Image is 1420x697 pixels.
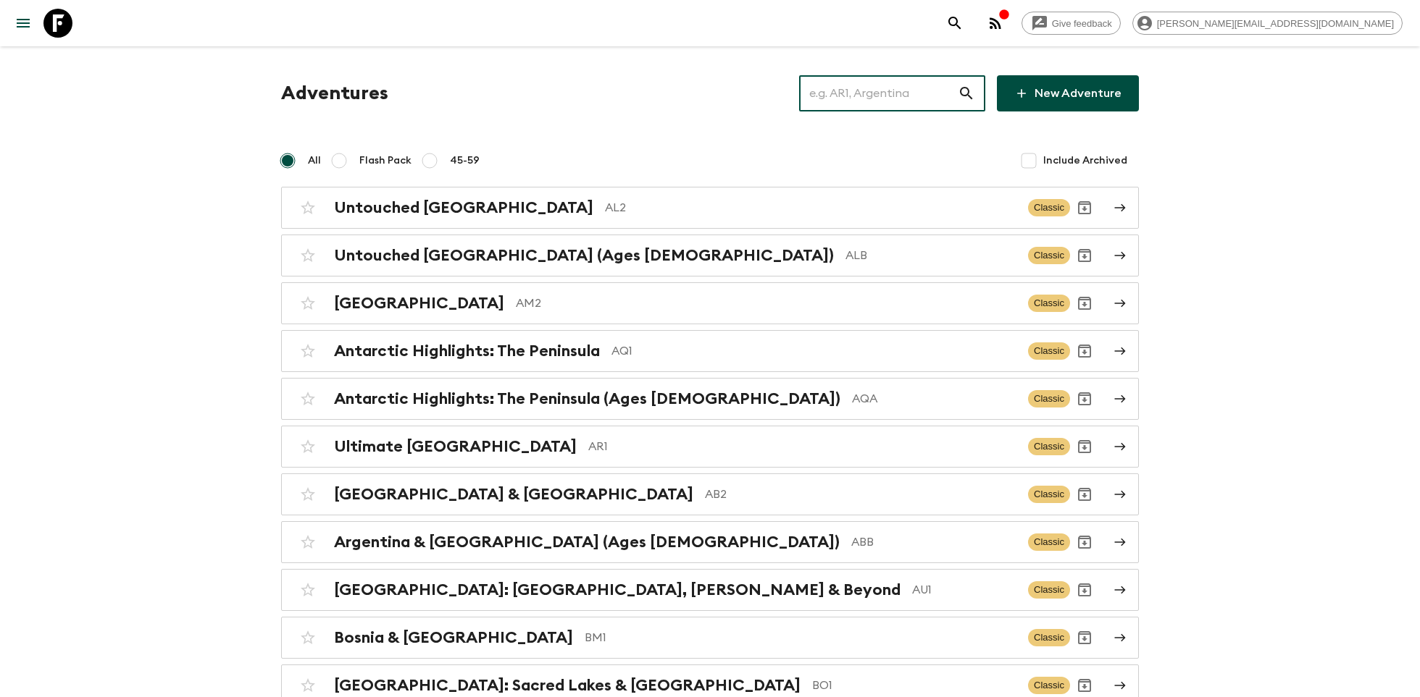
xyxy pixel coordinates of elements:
h2: Antarctic Highlights: The Peninsula [334,342,600,360]
a: [GEOGRAPHIC_DATA] & [GEOGRAPHIC_DATA]AB2ClassicArchive [281,473,1139,515]
h2: Bosnia & [GEOGRAPHIC_DATA] [334,628,573,647]
h2: Antarctic Highlights: The Peninsula (Ages [DEMOGRAPHIC_DATA]) [334,389,840,408]
a: Argentina & [GEOGRAPHIC_DATA] (Ages [DEMOGRAPHIC_DATA])ABBClassicArchive [281,521,1139,563]
p: AQA [852,390,1016,407]
a: Ultimate [GEOGRAPHIC_DATA]AR1ClassicArchive [281,426,1139,468]
span: [PERSON_NAME][EMAIL_ADDRESS][DOMAIN_NAME] [1149,18,1402,29]
p: AR1 [588,438,1016,455]
a: Untouched [GEOGRAPHIC_DATA] (Ages [DEMOGRAPHIC_DATA])ALBClassicArchive [281,235,1139,276]
span: Classic [1028,247,1070,264]
h2: [GEOGRAPHIC_DATA] [334,294,504,313]
p: AM2 [516,295,1016,312]
button: Archive [1070,193,1099,222]
span: Classic [1028,486,1070,503]
h2: [GEOGRAPHIC_DATA] & [GEOGRAPHIC_DATA] [334,485,693,504]
p: AL2 [605,199,1016,216]
input: e.g. AR1, Argentina [799,73,958,114]
p: BM1 [585,629,1016,646]
span: Classic [1028,438,1070,455]
a: Antarctic Highlights: The PeninsulaAQ1ClassicArchive [281,330,1139,372]
button: menu [9,9,38,38]
h2: Untouched [GEOGRAPHIC_DATA] [334,198,593,217]
span: Classic [1028,533,1070,551]
button: Archive [1070,337,1099,366]
a: Give feedback [1022,12,1121,35]
h1: Adventures [281,79,388,108]
button: Archive [1070,528,1099,557]
span: All [308,153,321,168]
h2: Argentina & [GEOGRAPHIC_DATA] (Ages [DEMOGRAPHIC_DATA]) [334,533,840,552]
span: Classic [1028,295,1070,312]
h2: [GEOGRAPHIC_DATA]: [GEOGRAPHIC_DATA], [PERSON_NAME] & Beyond [334,580,901,599]
button: Archive [1070,289,1099,318]
button: Archive [1070,432,1099,461]
span: Classic [1028,199,1070,216]
h2: Ultimate [GEOGRAPHIC_DATA] [334,437,577,456]
span: Classic [1028,342,1070,360]
a: [GEOGRAPHIC_DATA]: [GEOGRAPHIC_DATA], [PERSON_NAME] & BeyondAU1ClassicArchive [281,569,1139,611]
span: Classic [1028,629,1070,646]
span: Classic [1028,581,1070,599]
span: Give feedback [1044,18,1120,29]
a: [GEOGRAPHIC_DATA]AM2ClassicArchive [281,282,1139,324]
span: Classic [1028,677,1070,694]
a: Bosnia & [GEOGRAPHIC_DATA]BM1ClassicArchive [281,617,1139,659]
button: Archive [1070,384,1099,413]
button: Archive [1070,623,1099,652]
button: Archive [1070,241,1099,270]
button: search adventures [940,9,969,38]
p: ABB [851,533,1016,551]
button: Archive [1070,480,1099,509]
a: New Adventure [997,75,1139,111]
p: ALB [845,247,1016,264]
span: 45-59 [450,153,480,168]
a: Antarctic Highlights: The Peninsula (Ages [DEMOGRAPHIC_DATA])AQAClassicArchive [281,378,1139,420]
h2: [GEOGRAPHIC_DATA]: Sacred Lakes & [GEOGRAPHIC_DATA] [334,676,801,695]
p: AQ1 [611,342,1016,360]
button: Archive [1070,575,1099,604]
p: AB2 [705,486,1016,503]
p: AU1 [912,581,1016,599]
p: BO1 [812,677,1016,694]
span: Flash Pack [359,153,412,168]
a: Untouched [GEOGRAPHIC_DATA]AL2ClassicArchive [281,187,1139,229]
div: [PERSON_NAME][EMAIL_ADDRESS][DOMAIN_NAME] [1132,12,1403,35]
span: Include Archived [1043,153,1127,168]
span: Classic [1028,390,1070,407]
h2: Untouched [GEOGRAPHIC_DATA] (Ages [DEMOGRAPHIC_DATA]) [334,246,834,265]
